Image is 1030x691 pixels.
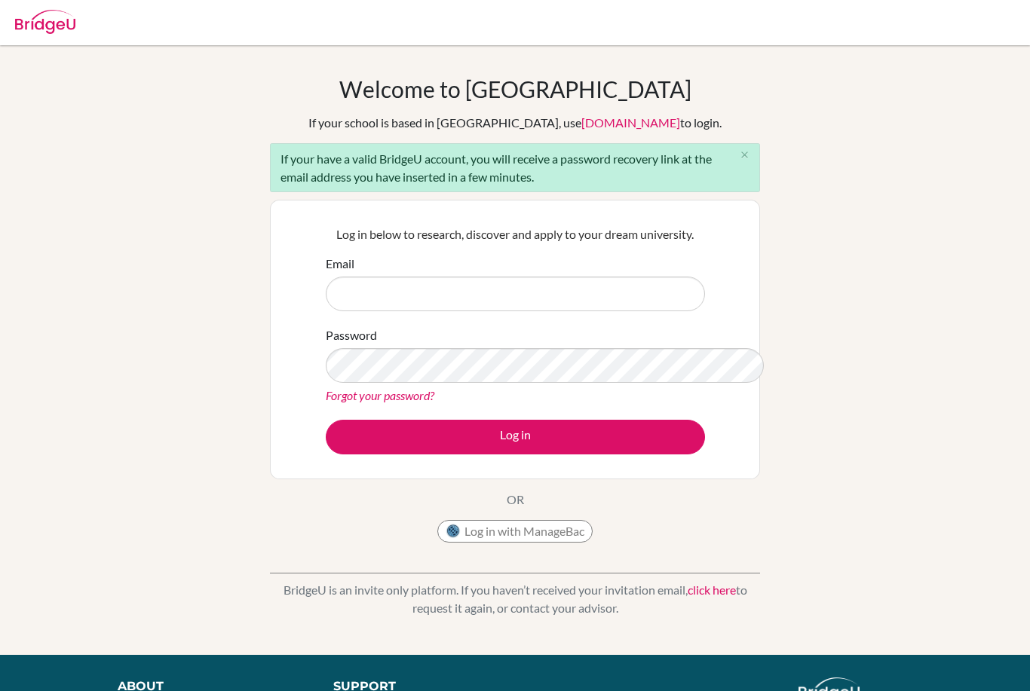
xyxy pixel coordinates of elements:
[270,581,760,617] p: BridgeU is an invite only platform. If you haven’t received your invitation email, to request it ...
[270,143,760,192] div: If your have a valid BridgeU account, you will receive a password recovery link at the email addr...
[326,255,354,273] label: Email
[729,144,759,167] button: Close
[326,225,705,243] p: Log in below to research, discover and apply to your dream university.
[507,491,524,509] p: OR
[581,115,680,130] a: [DOMAIN_NAME]
[326,388,434,402] a: Forgot your password?
[688,582,736,597] a: click here
[326,420,705,454] button: Log in
[437,520,593,543] button: Log in with ManageBac
[308,114,722,132] div: If your school is based in [GEOGRAPHIC_DATA], use to login.
[739,149,750,161] i: close
[339,75,691,102] h1: Welcome to [GEOGRAPHIC_DATA]
[326,326,377,344] label: Password
[15,10,75,34] img: Bridge-U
